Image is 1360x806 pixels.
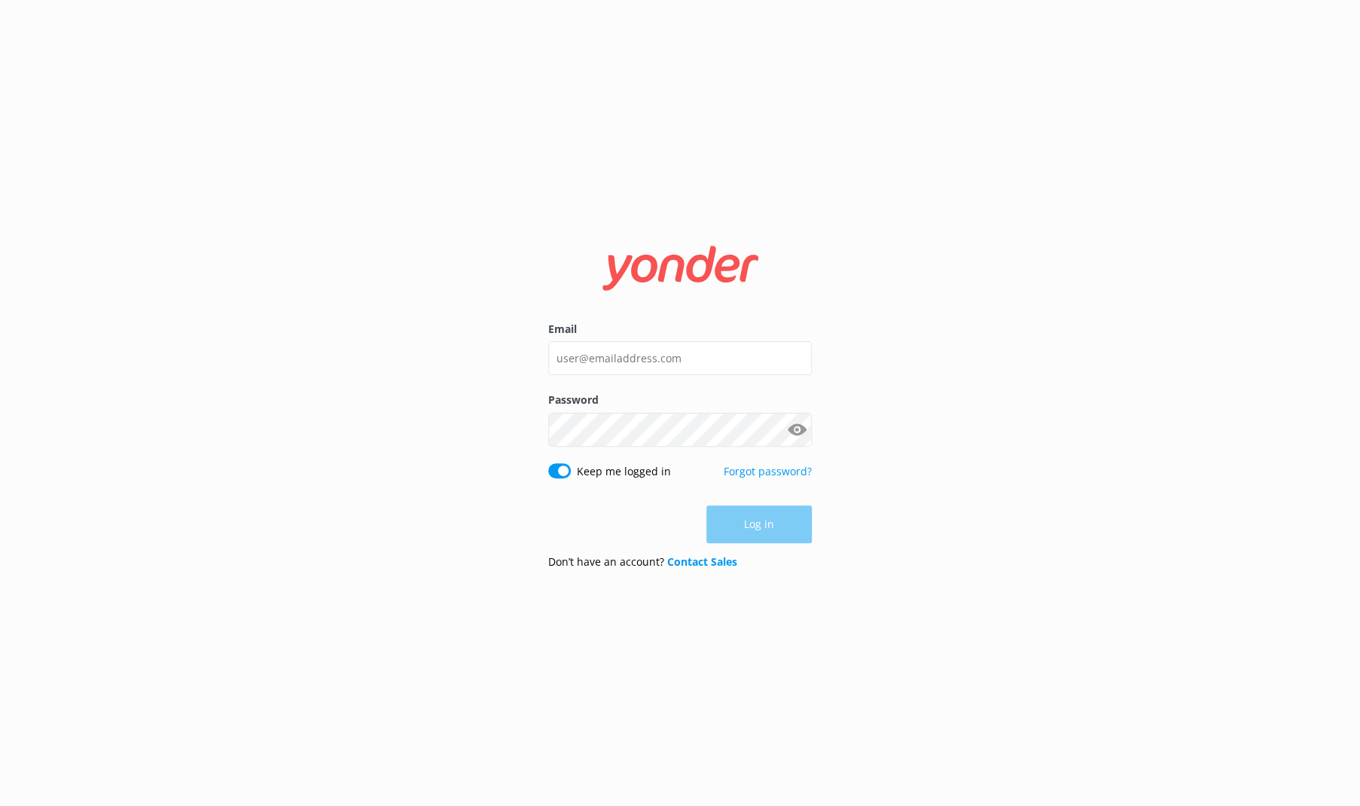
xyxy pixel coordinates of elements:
[548,341,812,375] input: user@emailaddress.com
[548,554,737,570] p: Don’t have an account?
[782,414,812,444] button: Show password
[724,464,812,478] a: Forgot password?
[548,392,812,408] label: Password
[577,463,671,480] label: Keep me logged in
[667,554,737,569] a: Contact Sales
[548,321,812,337] label: Email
